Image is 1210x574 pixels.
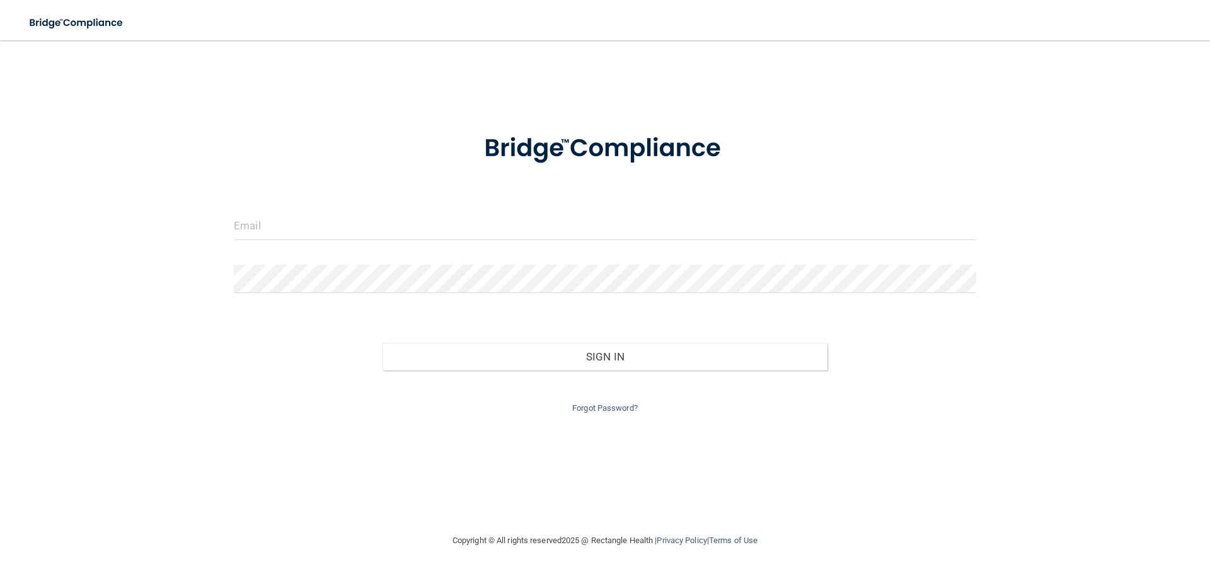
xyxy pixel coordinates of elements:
[572,403,638,413] a: Forgot Password?
[383,343,828,370] button: Sign In
[19,10,135,36] img: bridge_compliance_login_screen.278c3ca4.svg
[234,212,976,240] input: Email
[709,536,758,545] a: Terms of Use
[375,520,835,561] div: Copyright © All rights reserved 2025 @ Rectangle Health | |
[657,536,706,545] a: Privacy Policy
[458,116,752,181] img: bridge_compliance_login_screen.278c3ca4.svg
